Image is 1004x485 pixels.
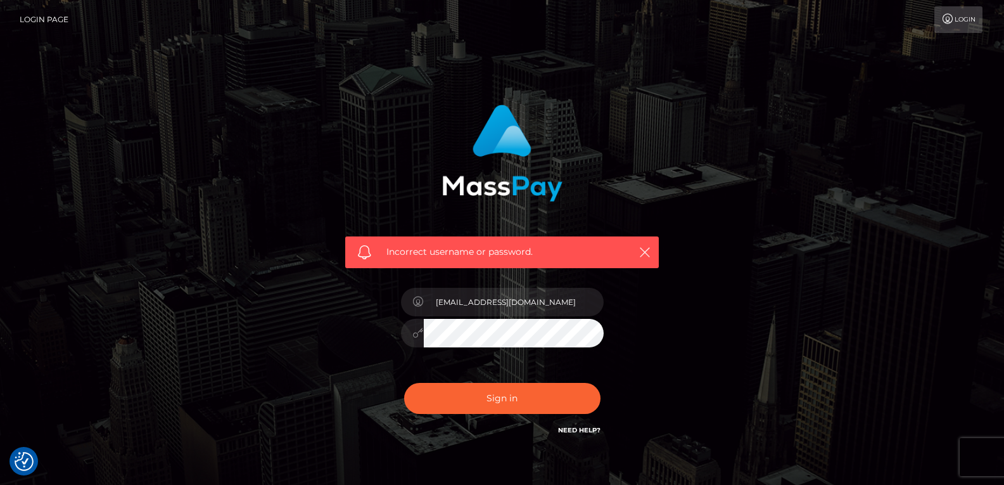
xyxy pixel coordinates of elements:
img: Revisit consent button [15,452,34,471]
span: Incorrect username or password. [386,245,618,259]
button: Sign in [404,383,600,414]
a: Login [934,6,982,33]
a: Need Help? [558,426,600,434]
input: Username... [424,288,604,316]
button: Consent Preferences [15,452,34,471]
img: MassPay Login [442,105,562,202]
a: Login Page [20,6,68,33]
